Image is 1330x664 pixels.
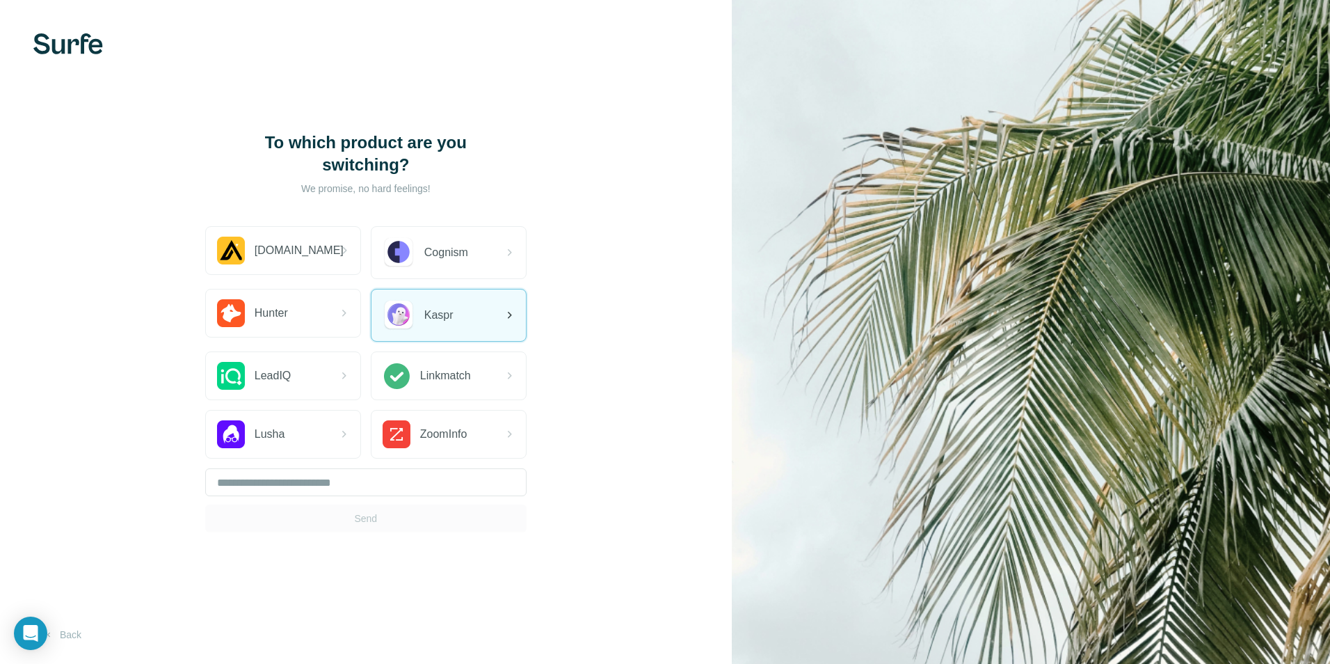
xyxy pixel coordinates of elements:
[420,426,467,443] span: ZoomInfo
[383,362,410,390] img: Linkmatch Logo
[217,362,245,390] img: LeadIQ Logo
[217,299,245,327] img: Hunter.io Logo
[424,244,468,261] span: Cognism
[424,307,454,324] span: Kaspr
[227,182,505,196] p: We promise, no hard feelings!
[255,305,288,322] span: Hunter
[217,237,245,264] img: Apollo.io Logo
[33,33,103,54] img: Surfe's logo
[217,420,245,448] img: Lusha Logo
[227,132,505,176] h1: To which product are you switching?
[255,242,344,259] span: [DOMAIN_NAME]
[420,367,471,384] span: Linkmatch
[14,617,47,650] div: Open Intercom Messenger
[255,426,285,443] span: Lusha
[383,237,415,269] img: Cognism Logo
[255,367,291,384] span: LeadIQ
[383,420,410,448] img: ZoomInfo Logo
[33,622,91,647] button: Back
[383,299,415,331] img: Kaspr Logo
